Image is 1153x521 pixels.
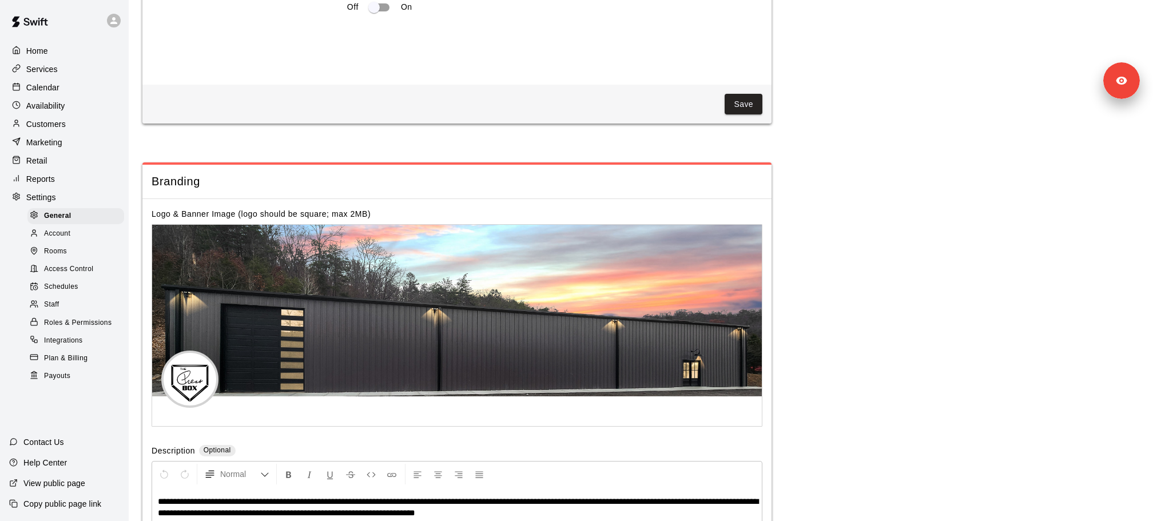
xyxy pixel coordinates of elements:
a: Calendar [9,79,120,96]
p: Contact Us [23,436,64,448]
div: General [27,208,124,224]
p: Home [26,45,48,57]
a: Rooms [27,243,129,261]
span: Branding [152,174,762,189]
p: Copy public page link [23,498,101,510]
div: Access Control [27,261,124,277]
a: Services [9,61,120,78]
button: Left Align [408,464,427,484]
button: Insert Code [361,464,381,484]
button: Format Strikethrough [341,464,360,484]
div: Staff [27,297,124,313]
label: Description [152,445,195,458]
span: Access Control [44,264,93,275]
div: Roles & Permissions [27,315,124,331]
a: Availability [9,97,120,114]
button: Justify Align [470,464,489,484]
div: Schedules [27,279,124,295]
a: Plan & Billing [27,349,129,367]
button: Format Italics [300,464,319,484]
span: Roles & Permissions [44,317,112,329]
span: Normal [220,468,260,480]
div: Account [27,226,124,242]
div: Payouts [27,368,124,384]
span: Account [44,228,70,240]
p: Calendar [26,82,59,93]
a: Integrations [27,332,129,349]
button: Center Align [428,464,448,484]
a: Payouts [27,367,129,385]
p: Reports [26,173,55,185]
p: Customers [26,118,66,130]
a: Reports [9,170,120,188]
a: Schedules [27,279,129,296]
button: Insert Link [382,464,401,484]
a: Customers [9,116,120,133]
p: Help Center [23,457,67,468]
a: General [27,207,129,225]
a: Roles & Permissions [27,314,129,332]
span: Integrations [44,335,83,347]
a: Settings [9,189,120,206]
span: Staff [44,299,59,311]
span: Schedules [44,281,78,293]
a: Account [27,225,129,242]
span: Optional [204,446,231,454]
p: Off [347,1,359,13]
p: Services [26,63,58,75]
a: Marketing [9,134,120,151]
div: Integrations [27,333,124,349]
p: View public page [23,478,85,489]
button: Right Align [449,464,468,484]
a: Staff [27,296,129,314]
p: Marketing [26,137,62,148]
button: Formatting Options [200,464,274,484]
div: Plan & Billing [27,351,124,367]
button: Format Underline [320,464,340,484]
p: Retail [26,155,47,166]
span: Payouts [44,371,70,382]
div: Rooms [27,244,124,260]
span: Rooms [44,246,67,257]
p: Availability [26,100,65,112]
p: On [401,1,412,13]
button: Redo [175,464,194,484]
a: Access Control [27,261,129,279]
a: Retail [9,152,120,169]
a: Home [9,42,120,59]
label: Logo & Banner Image (logo should be square; max 2MB) [152,209,371,218]
button: Undo [154,464,174,484]
span: General [44,210,71,222]
span: Plan & Billing [44,353,88,364]
p: Settings [26,192,56,203]
button: Save [725,94,762,115]
button: Format Bold [279,464,299,484]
